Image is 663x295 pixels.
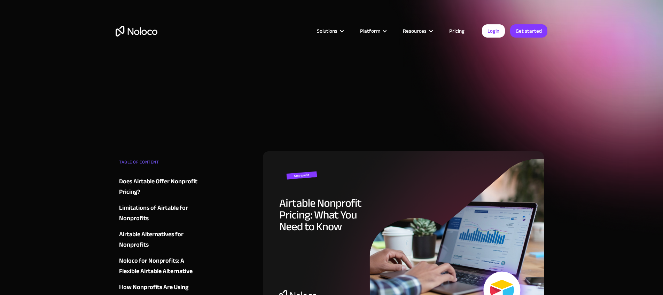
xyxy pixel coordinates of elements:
div: Platform [360,26,380,35]
a: Limitations of Airtable for Nonprofits [119,203,203,224]
a: Noloco for Nonprofits: A Flexible Airtable Alternative [119,256,203,277]
div: Resources [394,26,440,35]
div: TABLE OF CONTENT [119,157,203,171]
div: Solutions [308,26,351,35]
div: Resources [403,26,427,35]
a: Get started [510,24,547,38]
a: Airtable Alternatives for Nonprofits [119,229,203,250]
div: Platform [351,26,394,35]
a: Login [482,24,505,38]
div: Solutions [317,26,337,35]
a: home [116,26,157,37]
a: Pricing [440,26,473,35]
a: Does Airtable Offer Nonprofit Pricing? [119,176,203,197]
